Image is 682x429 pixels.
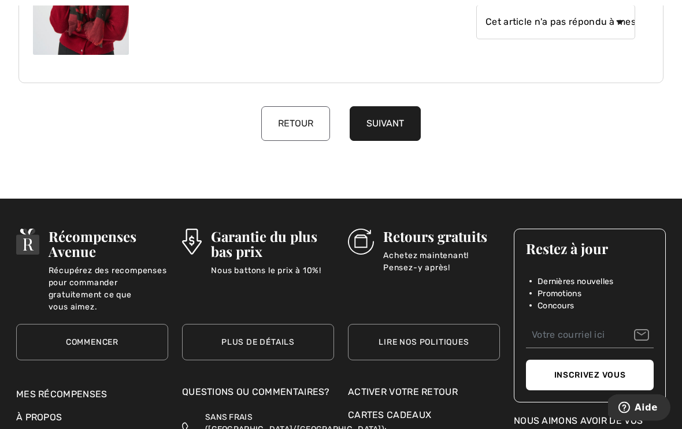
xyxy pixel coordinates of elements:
h3: Retours gratuits [383,229,500,244]
p: Récupérez des recompenses pour commander gratuitement ce que vous aimez. [49,265,168,288]
p: Achetez maintenant! Pensez-y après! [383,250,500,273]
a: Cartes Cadeaux [348,409,500,423]
h3: Restez à jour [526,241,654,256]
h3: Récompenses Avenue [49,229,168,259]
input: Votre courriel ici [526,323,654,349]
iframe: Ouvre un widget dans lequel vous pouvez trouver plus d’informations [608,394,670,423]
img: Récompenses Avenue [16,229,39,255]
span: Dernières nouvelles [538,276,614,288]
a: Lire nos politiques [348,324,500,361]
p: Nous battons le prix à 10%! [211,265,334,288]
img: Garantie du plus bas prix [182,229,202,255]
div: Questions ou commentaires? [182,386,334,405]
button: Suivant [350,107,421,141]
img: Retours gratuits [348,229,374,255]
span: Concours [538,300,574,312]
button: Inscrivez vous [526,360,654,391]
a: Activer votre retour [348,386,500,400]
a: Mes récompenses [16,389,108,400]
a: Commencer [16,324,168,361]
span: Promotions [538,288,581,300]
h3: Garantie du plus bas prix [211,229,334,259]
a: Plus de détails [182,324,334,361]
button: Retour [261,107,330,141]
